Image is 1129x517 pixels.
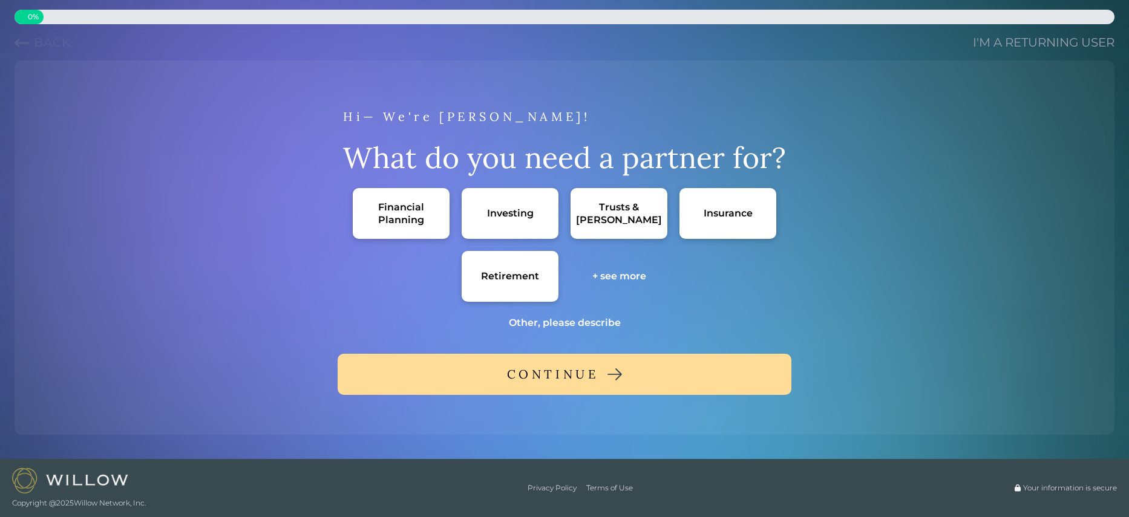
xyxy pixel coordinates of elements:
[973,34,1114,51] a: I'm a returning user
[576,201,662,226] div: Trusts & [PERSON_NAME]
[343,140,786,176] div: What do you need a partner for?
[509,316,621,329] div: Other, please describe
[15,34,71,51] button: Previous question
[12,468,128,493] img: Willow logo
[343,106,786,128] div: Hi— We're [PERSON_NAME]!
[15,10,44,24] div: 0% complete
[704,207,753,219] div: Insurance
[12,498,146,508] span: Copyright @ 2025 Willow Network, Inc.
[586,483,633,493] a: Terms of Use
[365,201,437,226] div: Financial Planning
[1023,483,1117,493] span: Your information is secure
[507,363,599,385] div: CONTINUE
[338,354,791,395] button: CONTINUE
[487,207,534,219] div: Investing
[15,12,39,22] span: 0 %
[528,483,577,493] a: Privacy Policy
[481,270,539,282] div: Retirement
[34,35,71,50] span: Back
[592,270,646,282] div: + see more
